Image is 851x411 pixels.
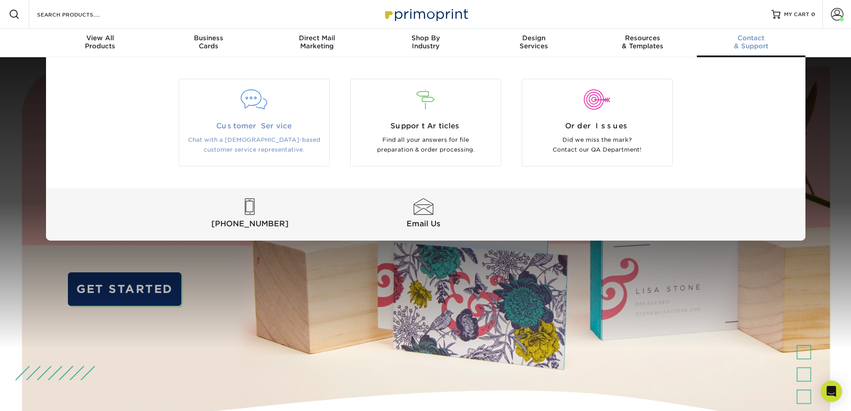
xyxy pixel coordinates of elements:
div: Marketing [263,34,371,50]
div: Industry [371,34,480,50]
div: Open Intercom Messenger [821,381,842,402]
a: BusinessCards [154,29,263,57]
span: Design [480,34,588,42]
img: Primoprint [381,4,470,24]
span: Support Articles [357,121,494,131]
a: Direct MailMarketing [263,29,371,57]
span: Direct Mail [263,34,371,42]
span: MY CART [784,11,809,18]
div: Services [480,34,588,50]
span: Contact [697,34,805,42]
div: & Templates [588,34,697,50]
p: Find all your answers for file preparation & order processing. [357,135,494,155]
a: DesignServices [480,29,588,57]
a: [PHONE_NUMBER] [165,199,335,230]
p: Chat with a [DEMOGRAPHIC_DATA]-based customer service representative. [186,135,323,155]
a: Support Articles Find all your answers for file preparation & order processing. [347,79,505,166]
a: Order Issues Did we miss the mark? Contact our QA Department! [518,79,676,166]
span: 0 [811,11,815,17]
a: Customer Service Chat with a [DEMOGRAPHIC_DATA]-based customer service representative. [175,79,333,166]
p: Did we miss the mark? Contact our QA Department! [529,135,666,155]
a: Shop ByIndustry [371,29,480,57]
a: Email Us [339,199,509,230]
span: Shop By [371,34,480,42]
div: Products [46,34,155,50]
input: SEARCH PRODUCTS..... [36,9,123,20]
iframe: Google Customer Reviews [2,384,76,408]
div: & Support [697,34,805,50]
span: Order Issues [529,121,666,131]
a: Contact& Support [697,29,805,57]
span: Resources [588,34,697,42]
span: [PHONE_NUMBER] [165,218,335,229]
span: Email Us [339,218,509,229]
span: Customer Service [186,121,323,131]
span: Business [154,34,263,42]
span: View All [46,34,155,42]
a: Resources& Templates [588,29,697,57]
a: View AllProducts [46,29,155,57]
div: Cards [154,34,263,50]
